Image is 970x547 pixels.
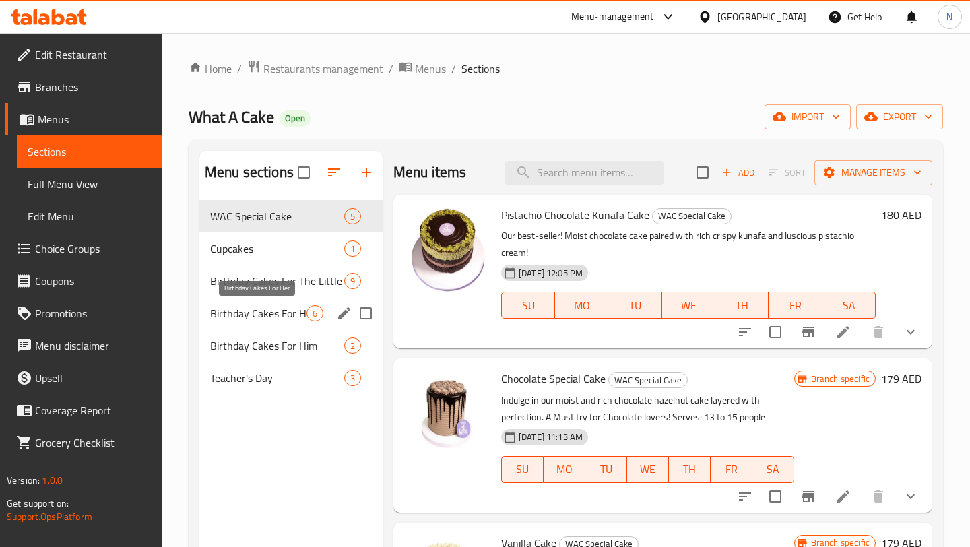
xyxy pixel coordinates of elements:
[761,482,789,511] span: Select to update
[591,459,622,479] span: TU
[608,372,688,388] div: WAC Special Cake
[205,162,294,183] h2: Menu sections
[555,292,608,319] button: MO
[189,60,943,77] nav: breadcrumb
[345,372,360,385] span: 3
[389,61,393,77] li: /
[199,297,383,329] div: Birthday Cakes For Her6edit
[774,296,816,315] span: FR
[5,362,162,394] a: Upsell
[199,265,383,297] div: Birthday Cakes For The Little Ones9
[7,508,92,525] a: Support.OpsPlatform
[210,273,344,289] span: Birthday Cakes For The Little Ones
[35,79,151,95] span: Branches
[752,456,794,483] button: SA
[5,426,162,459] a: Grocery Checklist
[806,373,875,385] span: Branch specific
[344,208,361,224] div: items
[345,340,360,352] span: 2
[715,292,769,319] button: TH
[28,143,151,160] span: Sections
[729,316,761,348] button: sort-choices
[404,205,490,292] img: Pistachio Chocolate Kunafa Cake
[608,292,661,319] button: TU
[5,232,162,265] a: Choice Groups
[7,494,69,512] span: Get support on:
[717,9,806,24] div: [GEOGRAPHIC_DATA]
[507,296,550,315] span: SU
[571,9,654,25] div: Menu-management
[189,61,232,77] a: Home
[399,60,446,77] a: Menus
[946,9,952,24] span: N
[38,111,151,127] span: Menus
[28,176,151,192] span: Full Menu View
[760,162,814,183] span: Select section first
[345,275,360,288] span: 9
[501,392,794,426] p: Indulge in our moist and rich chocolate hazelnut cake layered with perfection. A Must try for Cho...
[721,296,763,315] span: TH
[461,61,500,77] span: Sections
[633,459,664,479] span: WE
[505,161,664,185] input: search
[350,156,383,189] button: Add section
[5,265,162,297] a: Coupons
[5,297,162,329] a: Promotions
[290,158,318,187] span: Select all sections
[513,267,588,280] span: [DATE] 12:05 PM
[560,296,603,315] span: MO
[835,324,851,340] a: Edit menu item
[5,71,162,103] a: Branches
[415,61,446,77] span: Menus
[263,61,383,77] span: Restaurants management
[334,303,354,323] button: edit
[345,243,360,255] span: 1
[210,240,344,257] span: Cupcakes
[822,292,876,319] button: SA
[544,456,585,483] button: MO
[17,168,162,200] a: Full Menu View
[614,296,656,315] span: TU
[585,456,627,483] button: TU
[199,329,383,362] div: Birthday Cakes For Him2
[35,337,151,354] span: Menu disclaimer
[775,108,840,125] span: import
[856,104,943,129] button: export
[17,135,162,168] a: Sections
[717,162,760,183] button: Add
[17,200,162,232] a: Edit Menu
[35,402,151,418] span: Coverage Report
[393,162,467,183] h2: Menu items
[35,46,151,63] span: Edit Restaurant
[720,165,756,181] span: Add
[199,195,383,399] nav: Menu sections
[761,318,789,346] span: Select to update
[318,156,350,189] span: Sort sections
[792,316,825,348] button: Branch-specific-item
[344,337,361,354] div: items
[501,292,555,319] button: SU
[881,205,922,224] h6: 180 AED
[307,307,323,320] span: 6
[903,488,919,505] svg: Show Choices
[513,430,588,443] span: [DATE] 11:13 AM
[5,329,162,362] a: Menu disclaimer
[501,228,876,261] p: Our best-seller! Moist chocolate cake paired with rich crispy kunafa and luscious pistachio cream!
[662,292,715,319] button: WE
[674,459,705,479] span: TH
[35,435,151,451] span: Grocery Checklist
[210,337,344,354] span: Birthday Cakes For Him
[404,369,490,455] img: Chocolate Special Cake
[903,324,919,340] svg: Show Choices
[5,38,162,71] a: Edit Restaurant
[758,459,789,479] span: SA
[828,296,870,315] span: SA
[549,459,580,479] span: MO
[237,61,242,77] li: /
[35,305,151,321] span: Promotions
[451,61,456,77] li: /
[306,305,323,321] div: items
[716,459,747,479] span: FR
